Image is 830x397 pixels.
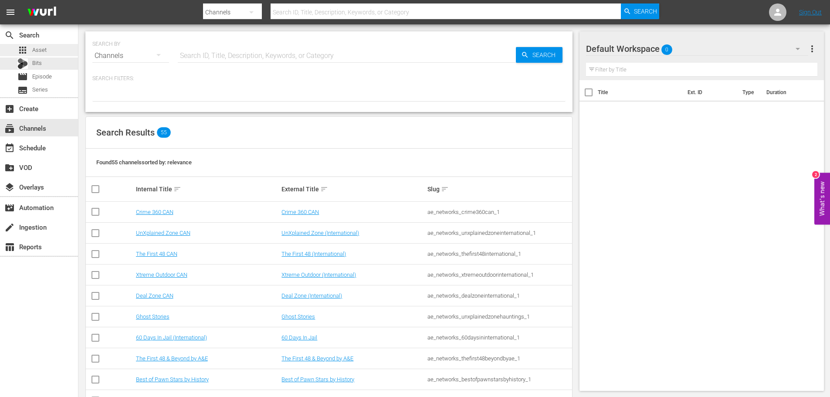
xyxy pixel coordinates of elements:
a: Ghost Stories [281,313,315,320]
span: 55 [157,127,171,138]
span: Series [32,85,48,94]
div: Slug [427,184,571,194]
a: Deal Zone (International) [281,292,342,299]
span: Asset [32,46,47,54]
th: Title [598,80,682,105]
div: External Title [281,184,425,194]
a: Ghost Stories [136,313,169,320]
a: 60 Days In Jail (International) [136,334,207,341]
div: Channels [92,44,169,68]
span: Episode [32,72,52,81]
span: Overlays [4,182,15,193]
div: ae_networks_crime360can_1 [427,209,571,215]
div: ae_networks_xtremeoutdoorinternational_1 [427,271,571,278]
span: sort [441,185,449,193]
div: Default Workspace [586,37,808,61]
span: Schedule [4,143,15,153]
a: Best of Pawn Stars by History [281,376,354,383]
a: Deal Zone CAN [136,292,173,299]
a: Best of Pawn Stars by History [136,376,209,383]
a: UnXplained Zone (International) [281,230,359,236]
div: ae_networks_unxplainedzonehauntings_1 [427,313,571,320]
button: Search [621,3,659,19]
a: UnXplained Zone CAN [136,230,190,236]
img: ans4CAIJ8jUAAAAAAAAAAAAAAAAAAAAAAAAgQb4GAAAAAAAAAAAAAAAAAAAAAAAAJMjXAAAAAAAAAAAAAAAAAAAAAAAAgAT5G... [21,2,63,23]
div: Bits [17,58,28,69]
button: Search [516,47,562,63]
span: Channels [4,123,15,134]
th: Duration [761,80,813,105]
a: The First 48 (International) [281,251,346,257]
div: ae_networks_thefirst48beyondbyae_1 [427,355,571,362]
div: 2 [812,171,819,178]
span: menu [5,7,16,17]
span: Bits [32,59,42,68]
span: Search [529,47,562,63]
span: more_vert [807,44,817,54]
span: Series [17,85,28,95]
span: VOD [4,163,15,173]
span: Ingestion [4,222,15,233]
p: Search Filters: [92,75,566,82]
span: Search [4,30,15,41]
div: ae_networks_60daysininternational_1 [427,334,571,341]
span: sort [320,185,328,193]
span: sort [173,185,181,193]
span: Asset [17,45,28,55]
a: Xtreme Outdoor (International) [281,271,356,278]
div: ae_networks_dealzoneinternational_1 [427,292,571,299]
a: Sign Out [799,9,822,16]
a: Crime 360 CAN [136,209,173,215]
a: 60 Days In Jail [281,334,317,341]
button: Open Feedback Widget [814,173,830,224]
span: movie [17,71,28,82]
span: Create [4,104,15,114]
a: The First 48 & Beyond by A&E [281,355,353,362]
span: 0 [661,41,672,59]
span: Automation [4,203,15,213]
a: Crime 360 CAN [281,209,319,215]
span: Search [634,3,657,19]
div: ae_networks_unxplainedzoneinternational_1 [427,230,571,236]
div: ae_networks_thefirst48international_1 [427,251,571,257]
th: Type [737,80,761,105]
div: ae_networks_bestofpawnstarsbyhistory_1 [427,376,571,383]
span: Search Results [96,127,155,138]
a: The First 48 CAN [136,251,177,257]
th: Ext. ID [682,80,738,105]
a: The First 48 & Beyond by A&E [136,355,208,362]
span: Reports [4,242,15,252]
span: Found 55 channels sorted by: relevance [96,159,192,166]
a: Xtreme Outdoor CAN [136,271,187,278]
button: more_vert [807,38,817,59]
div: Internal Title [136,184,279,194]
